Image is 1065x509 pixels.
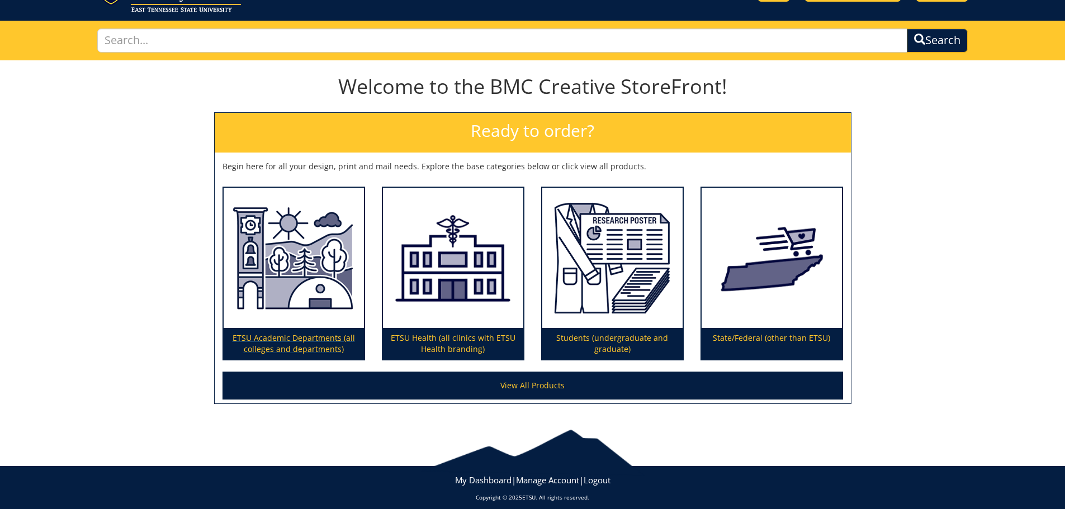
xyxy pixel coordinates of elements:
[455,474,512,486] a: My Dashboard
[224,328,364,359] p: ETSU Academic Departments (all colleges and departments)
[907,28,968,53] button: Search
[215,113,851,153] h2: Ready to order?
[383,188,523,360] a: ETSU Health (all clinics with ETSU Health branding)
[542,188,683,329] img: Students (undergraduate and graduate)
[224,188,364,360] a: ETSU Academic Departments (all colleges and departments)
[542,328,683,359] p: Students (undergraduate and graduate)
[542,188,683,360] a: Students (undergraduate and graduate)
[516,474,579,486] a: Manage Account
[702,188,842,360] a: State/Federal (other than ETSU)
[224,188,364,329] img: ETSU Academic Departments (all colleges and departments)
[702,328,842,359] p: State/Federal (other than ETSU)
[702,188,842,329] img: State/Federal (other than ETSU)
[223,372,843,399] a: View All Products
[214,75,851,98] h1: Welcome to the BMC Creative StoreFront!
[584,474,610,486] a: Logout
[97,28,908,53] input: Search...
[383,188,523,329] img: ETSU Health (all clinics with ETSU Health branding)
[383,328,523,359] p: ETSU Health (all clinics with ETSU Health branding)
[223,161,843,172] p: Begin here for all your design, print and mail needs. Explore the base categories below or click ...
[522,493,536,501] a: ETSU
